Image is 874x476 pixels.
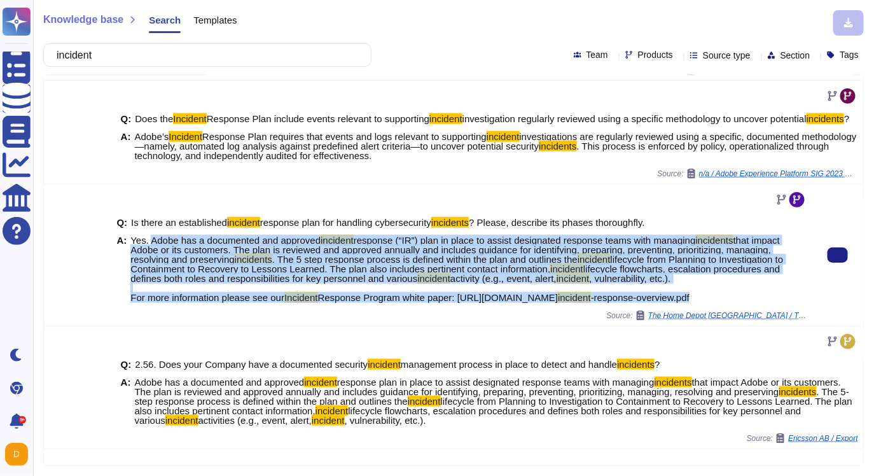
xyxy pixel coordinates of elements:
span: Response Program white paper: [URL][DOMAIN_NAME] [318,292,558,303]
mark: incidents [617,359,655,370]
span: that impact Adobe or its customers. The plan is reviewed and approved annually and includes guida... [134,377,841,397]
span: . This process is enforced by policy, operationalized through technology, and independently audit... [134,141,829,161]
span: investigation regularly reviewed using a specific methodology to uncover potential [462,113,807,124]
span: that impact Adobe or its customers. The plan is reviewed and approved annually and includes guida... [130,235,780,265]
span: The Home Depot [GEOGRAPHIC_DATA] / THDM SaaS Architecture and Cybersecurity Assessment Questionna... [648,312,807,319]
span: response (“IR”) plan in place to assist designated response teams with managing [354,235,696,246]
span: Response Plan requires that events and logs relevant to supporting [202,131,487,142]
mark: incidents [431,217,469,228]
mark: incident [487,131,520,142]
span: , vulnerability, etc.). [345,415,426,426]
mark: incident [558,292,591,303]
mark: incident [165,415,198,426]
button: user [3,440,37,468]
mark: incident [408,396,441,407]
mark: incidents [779,386,817,397]
span: lifecycle from Planning to Investigation to Containment to Recovery to Lessons Learned. The plan ... [130,254,783,274]
mark: Incident [173,113,207,124]
span: ? Please, describe its phases thoroughfly. [469,217,645,228]
span: Does the [135,113,173,124]
mark: incident [312,415,345,426]
mark: incident [557,273,590,284]
mark: incident [227,217,260,228]
div: 9+ [18,416,26,424]
span: . The 5 step response process is defined within the plan and outlines the [272,254,578,265]
span: lifecycle flowcharts, escalation procedures and defines both roles and responsibilities for key p... [134,405,801,426]
mark: incident [368,359,401,370]
mark: incident [578,254,611,265]
span: Section [780,51,810,60]
mark: incident [417,273,450,284]
img: user [5,443,28,466]
span: . The 5-step response process is defined within the plan and outlines the [134,386,849,407]
input: Search a question or template... [50,44,358,66]
mark: incidents [696,235,733,246]
mark: incident [550,263,583,274]
span: Products [638,50,673,59]
span: activities (e.g., event, alert, [198,415,312,426]
span: Templates [193,15,237,25]
mark: incident [429,113,462,124]
span: Response Plan include events relevant to supporting [207,113,429,124]
b: Q: [121,114,132,123]
span: Source: [658,169,858,179]
span: Source: [607,311,807,321]
span: Is there an established [131,217,227,228]
span: Knowledge base [43,15,123,25]
span: Adobe’s [134,131,169,142]
span: Source: [747,433,858,444]
b: A: [116,235,127,302]
b: Q: [116,218,127,227]
span: investigations are regularly reviewed using a specific, documented methodology—namely, automated ... [134,131,856,151]
mark: incident [316,405,349,416]
mark: incidents [655,377,692,388]
b: Q: [121,360,132,369]
mark: incidents [539,141,576,151]
b: A: [121,132,131,160]
mark: Incident [169,131,202,142]
span: 2.56. Does your Company have a documented security [135,359,368,370]
span: Tags [840,50,859,59]
span: Yes. Adobe has a documented and approved [130,235,321,246]
span: response plan in place to assist designated response teams with managing [337,377,655,388]
span: lifecycle flowcharts, escalation procedures and defines both roles and responsibilities for key p... [130,263,780,284]
mark: incident [304,377,337,388]
span: Team [586,50,608,59]
span: -response-overview.pdf [591,292,690,303]
span: lifecycle from Planning to Investigation to Containment to Recovery to Lessons Learned. The plan ... [134,396,852,416]
span: Adobe has a documented and approved [134,377,304,388]
span: Source type [703,51,751,60]
mark: incidents [807,113,844,124]
b: A: [121,377,131,425]
mark: incident [321,235,354,246]
span: n/a / Adobe Experience Platform SIG 2023 Core [699,170,858,178]
span: Search [149,15,181,25]
span: activity (e.g., event, alert, [450,273,557,284]
mark: incidents [235,254,272,265]
mark: Incident [284,292,318,303]
span: management process in place to detect and handle [401,359,617,370]
span: ? [844,113,849,124]
span: ? [655,359,660,370]
span: Ericsson AB / Export [788,435,858,442]
span: response plan for handling cybersecurity [260,217,431,228]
